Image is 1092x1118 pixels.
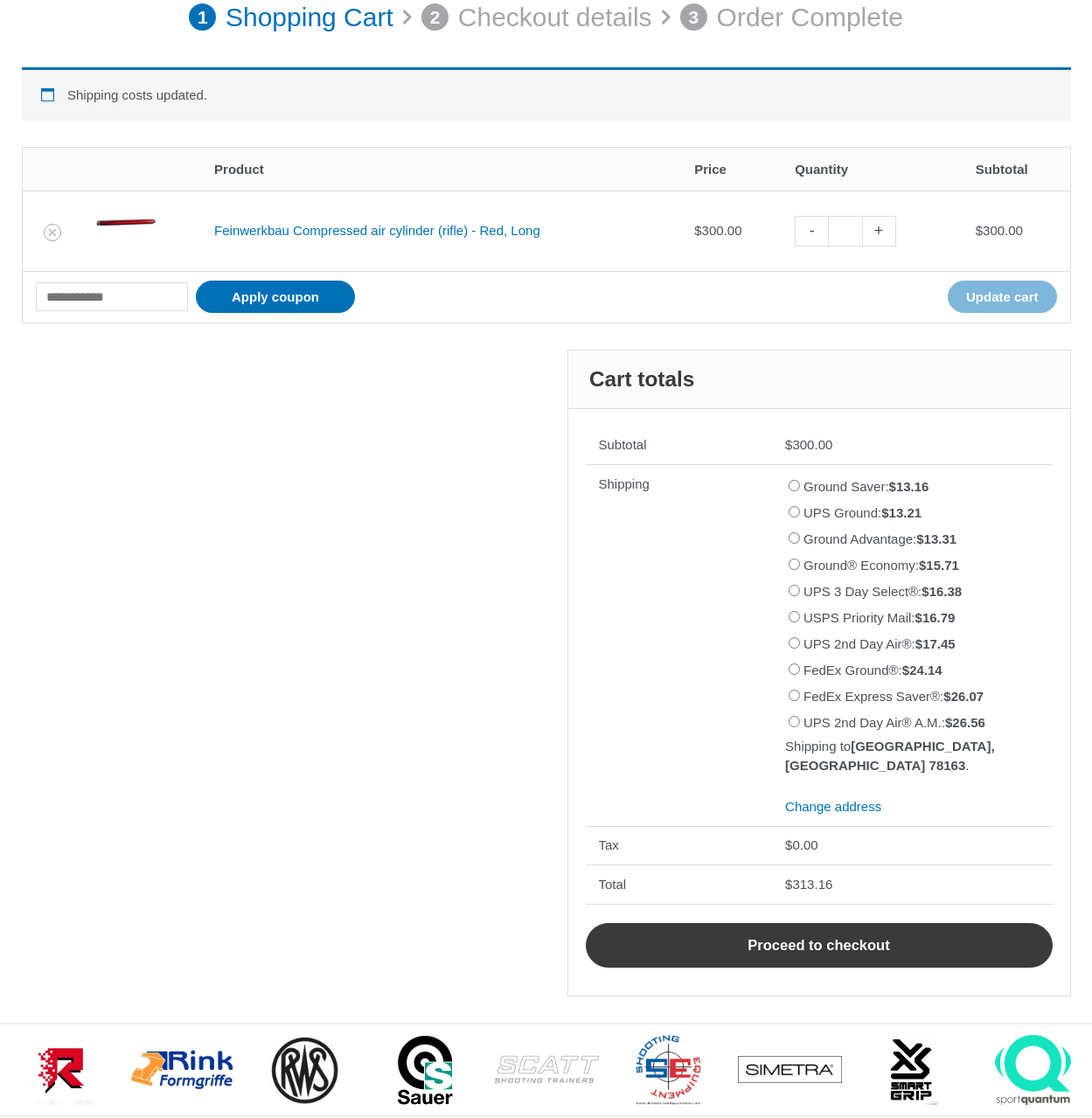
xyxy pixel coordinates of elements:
[568,351,1070,409] h2: Cart totals
[889,479,929,494] bdi: 13.16
[943,689,950,704] span: $
[943,689,984,704] bdi: 26.07
[828,216,862,247] input: Product quantity
[785,737,1039,776] p: Shipping to .
[782,148,963,191] th: Quantity
[803,479,929,494] label: Ground Saver:
[803,636,956,651] label: UPS 2nd Day Air®:
[803,505,922,520] label: UPS Ground:
[196,281,355,313] button: Apply coupon
[916,531,956,546] bdi: 13.31
[22,67,1071,121] div: Shipping costs updated.
[681,148,782,191] th: Price
[785,837,818,852] bdi: 0.00
[785,877,792,892] span: $
[803,663,942,677] label: FedEx Ground®:
[586,826,773,865] th: Tax
[945,715,952,730] span: $
[889,479,896,494] span: $
[915,610,922,625] span: $
[803,531,956,546] label: Ground Advantage:
[694,223,741,238] bdi: 300.00
[919,558,959,573] bdi: 15.71
[915,636,922,651] span: $
[586,464,773,826] th: Shipping
[785,739,995,774] strong: [GEOGRAPHIC_DATA], [GEOGRAPHIC_DATA] 78163
[948,281,1057,313] button: Update cart
[976,223,983,238] span: $
[803,584,962,599] label: UPS 3 Day Select®:
[785,437,832,452] bdi: 300.00
[915,636,956,651] bdi: 17.45
[881,505,922,520] bdi: 13.21
[586,427,773,465] th: Subtotal
[421,3,449,31] span: 2
[189,3,217,31] span: 1
[902,663,942,677] bdi: 24.14
[863,216,896,247] a: +
[915,610,956,625] bdi: 16.79
[694,223,701,238] span: $
[803,689,984,704] label: FedEx Express Saver®:
[945,715,985,730] bdi: 26.56
[44,224,61,241] a: Remove Feinwerkbau Compressed air cylinder (rifle) - Red, Long from cart
[785,837,792,852] span: $
[95,200,156,261] img: Feinwerkbau Compressed air cylinder (rifle) - Red, Long
[785,437,792,452] span: $
[795,216,828,247] a: -
[963,148,1070,191] th: Subtotal
[922,584,962,599] bdi: 16.38
[881,505,888,520] span: $
[803,610,955,625] label: USPS Priority Mail:
[976,223,1023,238] bdi: 300.00
[902,663,909,677] span: $
[916,531,923,546] span: $
[803,715,985,730] label: UPS 2nd Day Air® A.M.:
[201,148,681,191] th: Product
[803,558,959,573] label: Ground® Economy:
[785,799,881,814] a: Change address
[214,223,540,238] a: Feinwerkbau Compressed air cylinder (rifle) - Red, Long
[586,865,773,904] th: Total
[922,584,929,599] span: $
[586,923,1053,969] a: Proceed to checkout
[785,877,832,892] bdi: 313.16
[919,558,926,573] span: $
